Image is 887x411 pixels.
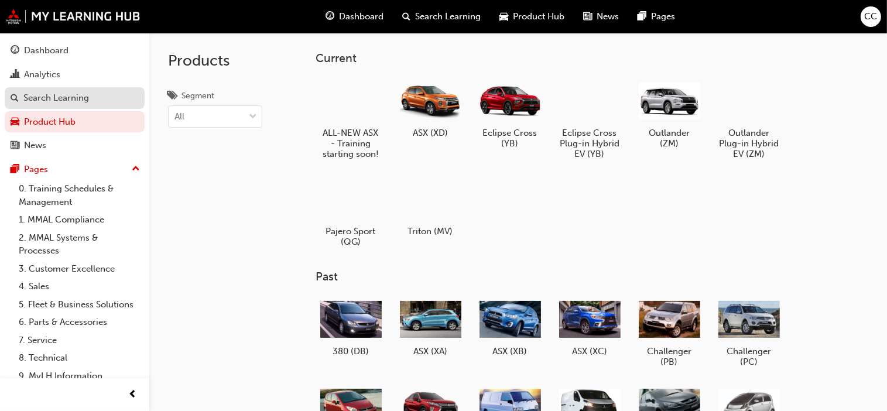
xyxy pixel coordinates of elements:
[320,346,382,357] h5: 380 (DB)
[249,109,257,125] span: down-icon
[14,180,145,211] a: 0. Training Schedules & Management
[316,270,868,283] h3: Past
[629,5,685,29] a: pages-iconPages
[11,70,19,80] span: chart-icon
[403,9,411,24] span: search-icon
[11,93,19,104] span: search-icon
[320,128,382,159] h5: ALL-NEW ASX - Training starting soon!
[554,74,625,163] a: Eclipse Cross Plug-in Hybrid EV (YB)
[491,5,574,29] a: car-iconProduct Hub
[480,128,541,149] h5: Eclipse Cross (YB)
[554,293,625,361] a: ASX (XC)
[400,346,461,357] h5: ASX (XA)
[168,91,177,102] span: tags-icon
[320,226,382,247] h5: Pajero Sport (QG)
[24,44,69,57] div: Dashboard
[14,313,145,331] a: 6. Parts & Accessories
[559,128,621,159] h5: Eclipse Cross Plug-in Hybrid EV (YB)
[480,346,541,357] h5: ASX (XB)
[11,117,19,128] span: car-icon
[5,159,145,180] button: Pages
[14,211,145,229] a: 1. MMAL Compliance
[181,90,214,102] div: Segment
[316,74,386,163] a: ALL-NEW ASX - Training starting soon!
[559,346,621,357] h5: ASX (XC)
[395,173,465,241] a: Triton (MV)
[865,10,878,23] span: CC
[14,349,145,367] a: 8. Technical
[340,10,384,23] span: Dashboard
[584,9,593,24] span: news-icon
[11,141,19,151] span: news-icon
[634,293,704,372] a: Challenger (PB)
[5,87,145,109] a: Search Learning
[513,10,565,23] span: Product Hub
[14,278,145,296] a: 4. Sales
[718,128,780,159] h5: Outlander Plug-in Hybrid EV (ZM)
[634,74,704,153] a: Outlander (ZM)
[168,52,262,70] h2: Products
[129,388,138,402] span: prev-icon
[24,163,48,176] div: Pages
[174,110,184,124] div: All
[5,135,145,156] a: News
[14,260,145,278] a: 3. Customer Excellence
[6,9,141,24] img: mmal
[574,5,629,29] a: news-iconNews
[639,346,700,367] h5: Challenger (PB)
[597,10,619,23] span: News
[5,40,145,61] a: Dashboard
[316,293,386,361] a: 380 (DB)
[5,111,145,133] a: Product Hub
[14,296,145,314] a: 5. Fleet & Business Solutions
[393,5,491,29] a: search-iconSearch Learning
[395,74,465,142] a: ASX (XD)
[14,367,145,385] a: 9. MyLH Information
[317,5,393,29] a: guage-iconDashboard
[316,173,386,251] a: Pajero Sport (QG)
[718,346,780,367] h5: Challenger (PC)
[638,9,647,24] span: pages-icon
[24,139,46,152] div: News
[132,162,140,177] span: up-icon
[652,10,676,23] span: Pages
[5,64,145,85] a: Analytics
[416,10,481,23] span: Search Learning
[24,68,60,81] div: Analytics
[475,293,545,361] a: ASX (XB)
[23,91,89,105] div: Search Learning
[14,331,145,350] a: 7. Service
[500,9,509,24] span: car-icon
[5,37,145,159] button: DashboardAnalyticsSearch LearningProduct HubNews
[14,229,145,260] a: 2. MMAL Systems & Processes
[400,128,461,138] h5: ASX (XD)
[326,9,335,24] span: guage-icon
[714,293,784,372] a: Challenger (PC)
[395,293,465,361] a: ASX (XA)
[316,52,868,65] h3: Current
[861,6,881,27] button: CC
[400,226,461,237] h5: Triton (MV)
[11,46,19,56] span: guage-icon
[475,74,545,153] a: Eclipse Cross (YB)
[639,128,700,149] h5: Outlander (ZM)
[714,74,784,163] a: Outlander Plug-in Hybrid EV (ZM)
[11,165,19,175] span: pages-icon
